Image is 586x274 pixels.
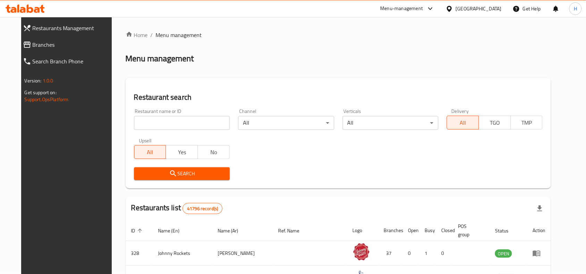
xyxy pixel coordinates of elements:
[134,92,543,103] h2: Restaurant search
[17,53,119,70] a: Search Branch Phone
[139,138,152,143] label: Upsell
[533,249,545,257] div: Menu
[458,222,482,239] span: POS group
[343,116,438,130] div: All
[347,220,378,241] th: Logo
[495,227,518,235] span: Status
[479,116,511,130] button: TGO
[436,241,453,266] td: 0
[43,76,53,85] span: 1.0.0
[378,241,403,266] td: 37
[511,116,543,130] button: TMP
[198,145,230,159] button: No
[201,147,227,157] span: No
[134,145,166,159] button: All
[33,57,114,65] span: Search Branch Phone
[169,147,195,157] span: Yes
[17,36,119,53] a: Branches
[403,241,419,266] td: 0
[17,20,119,36] a: Restaurants Management
[126,31,148,39] a: Home
[33,24,114,32] span: Restaurants Management
[25,88,57,97] span: Get support on:
[238,116,334,130] div: All
[153,241,212,266] td: Johnny Rockets
[134,116,230,130] input: Search for restaurant name or ID..
[166,145,198,159] button: Yes
[126,53,194,64] h2: Menu management
[25,95,69,104] a: Support.OpsPlatform
[353,243,370,260] img: Johnny Rockets
[531,200,548,217] div: Export file
[126,31,551,39] nav: breadcrumb
[378,220,403,241] th: Branches
[380,5,423,13] div: Menu-management
[456,5,502,12] div: [GEOGRAPHIC_DATA]
[183,203,223,214] div: Total records count
[151,31,153,39] li: /
[183,205,222,212] span: 41796 record(s)
[574,5,577,12] span: H
[126,241,153,266] td: 328
[158,227,189,235] span: Name (En)
[131,203,223,214] h2: Restaurants list
[278,227,308,235] span: Ref. Name
[419,241,436,266] td: 1
[25,76,42,85] span: Version:
[403,220,419,241] th: Open
[131,227,144,235] span: ID
[495,250,512,258] span: OPEN
[482,118,508,128] span: TGO
[447,116,479,130] button: All
[419,220,436,241] th: Busy
[218,227,247,235] span: Name (Ar)
[134,167,230,180] button: Search
[527,220,551,241] th: Action
[137,147,164,157] span: All
[156,31,202,39] span: Menu management
[140,169,224,178] span: Search
[450,118,476,128] span: All
[514,118,540,128] span: TMP
[436,220,453,241] th: Closed
[212,241,273,266] td: [PERSON_NAME]
[33,41,114,49] span: Branches
[452,109,469,114] label: Delivery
